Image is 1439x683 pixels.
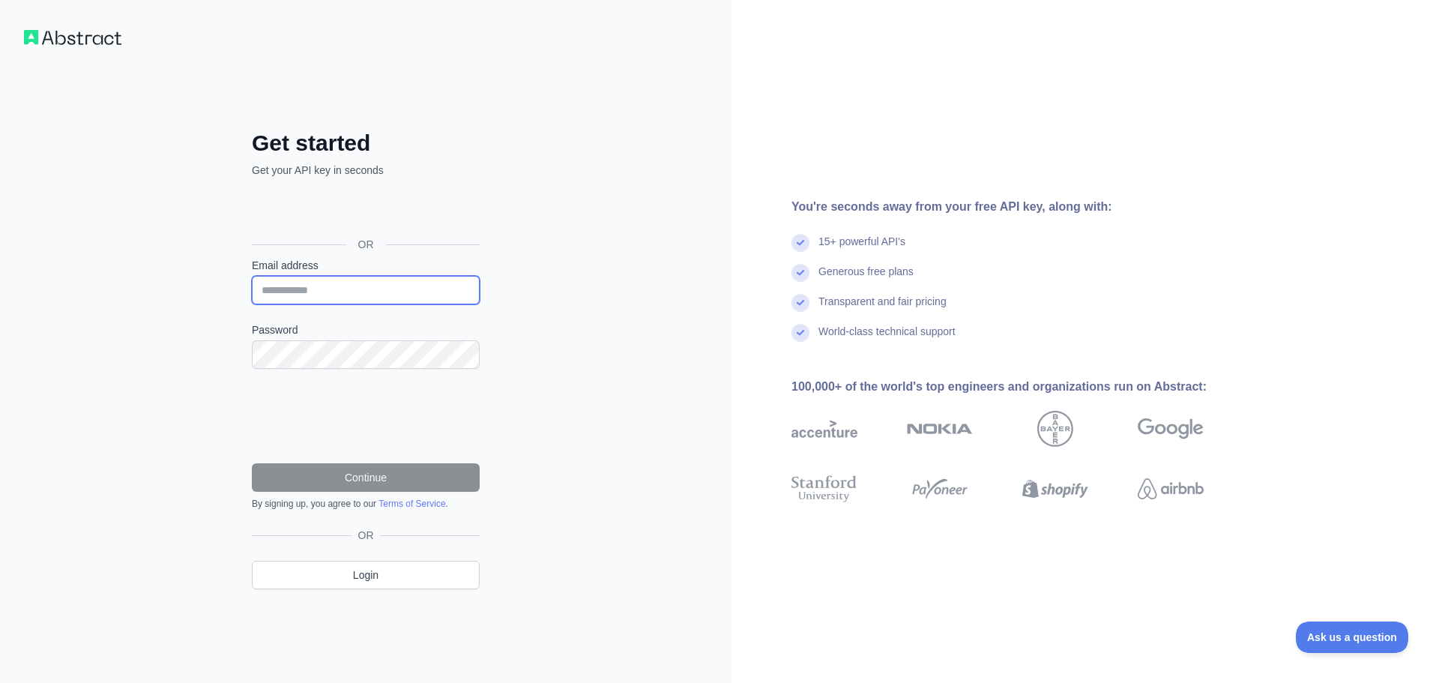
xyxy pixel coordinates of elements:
[24,30,121,45] img: Workflow
[818,324,956,354] div: World-class technical support
[252,387,480,445] iframe: reCAPTCHA
[1138,411,1204,447] img: google
[346,237,386,252] span: OR
[252,163,480,178] p: Get your API key in seconds
[791,294,809,312] img: check mark
[791,198,1252,216] div: You're seconds away from your free API key, along with:
[1037,411,1073,447] img: bayer
[252,498,480,510] div: By signing up, you agree to our .
[907,411,973,447] img: nokia
[1296,622,1409,653] iframe: Toggle Customer Support
[252,322,480,337] label: Password
[791,411,857,447] img: accenture
[907,472,973,505] img: payoneer
[244,194,484,227] iframe: Schaltfläche „Über Google anmelden“
[252,561,480,589] a: Login
[818,294,947,324] div: Transparent and fair pricing
[791,264,809,282] img: check mark
[791,234,809,252] img: check mark
[1138,472,1204,505] img: airbnb
[252,463,480,492] button: Continue
[252,130,480,157] h2: Get started
[378,499,445,509] a: Terms of Service
[818,234,905,264] div: 15+ powerful API's
[818,264,914,294] div: Generous free plans
[252,258,480,273] label: Email address
[1022,472,1088,505] img: shopify
[791,472,857,505] img: stanford university
[352,528,380,543] span: OR
[791,378,1252,396] div: 100,000+ of the world's top engineers and organizations run on Abstract:
[791,324,809,342] img: check mark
